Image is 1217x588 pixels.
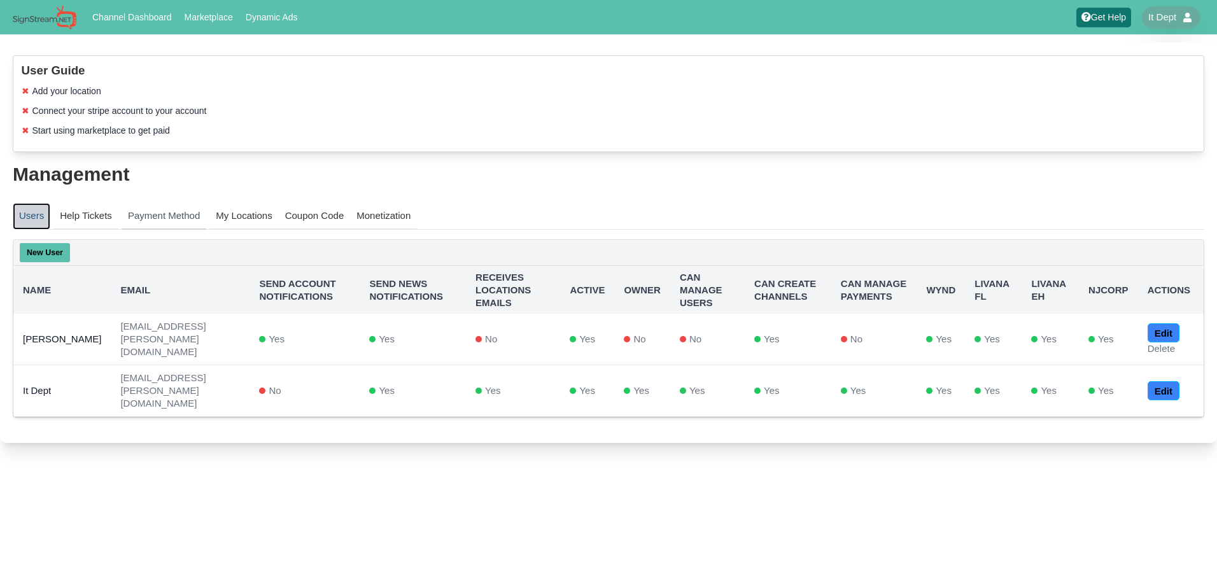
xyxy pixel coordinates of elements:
div: Yes [475,384,551,397]
td: [EMAIL_ADDRESS][PERSON_NAME][DOMAIN_NAME] [111,314,250,365]
div: Yes [369,384,456,397]
a: Users [13,203,50,230]
a: My Locations [209,203,278,230]
div: Yes [1088,384,1129,397]
th: Name [13,266,111,314]
span: It Dept [1148,11,1176,24]
th: Can Manage users [670,266,745,314]
a: Get Help [1076,8,1130,27]
a: Marketplace [179,9,237,25]
th: NJCORP [1079,266,1138,314]
div: Yes [624,384,661,397]
iframe: Chat Widget [999,451,1217,588]
th: Can Create Channels [745,266,831,314]
td: [EMAIL_ADDRESS][PERSON_NAME][DOMAIN_NAME] [111,365,250,417]
a: Connect your stripe account to your account [32,106,207,116]
div: No [259,384,350,397]
a: Payment Method [122,203,206,230]
th: Livana EH [1022,266,1079,314]
div: Yes [754,384,822,397]
a: Edit [1148,323,1179,342]
a: Channel Dashboard [88,9,177,25]
th: Receives Locations Emails [466,266,560,314]
a: Start using marketplace to get paid [32,125,170,136]
td: It Dept [13,365,111,417]
a: Add your location [32,86,101,96]
div: Yes [1031,333,1069,346]
div: Management [13,165,1204,184]
span: ✖ [22,124,29,137]
th: Livana FL [965,266,1022,314]
div: Yes [259,333,350,346]
th: WYND [917,266,965,314]
div: Yes [926,384,955,397]
div: Yes [680,384,735,397]
div: Yes [754,333,822,346]
div: Yes [570,333,605,346]
img: Sign Stream.NET [13,5,76,30]
td: [PERSON_NAME] [13,314,111,365]
th: Send news Notifications [360,266,466,314]
a: Dynamic Ads [241,9,302,25]
a: Help Tickets [53,203,118,230]
th: Owner [614,266,670,314]
div: Yes [974,333,1012,346]
div: Yes [369,333,456,346]
a: Monetization [350,203,417,230]
a: Coupon Code [279,203,351,230]
h3: User Guide [22,64,1196,78]
div: No [624,333,661,346]
a: Edit [1148,381,1179,400]
span: ✖ [22,85,29,98]
div: Yes [1088,333,1129,346]
th: Actions [1138,266,1204,314]
th: Email [111,266,250,314]
div: No [475,333,551,346]
th: Send account Notifications [250,266,360,314]
div: No [841,333,908,346]
a: Delete [1148,343,1175,354]
span: ✖ [22,104,29,118]
div: Yes [570,384,605,397]
th: Active [560,266,614,314]
div: Yes [926,333,955,346]
th: Can Manage Payments [831,266,917,314]
div: Yes [841,384,908,397]
button: New User [20,243,70,262]
div: Yes [974,384,1012,397]
div: No [680,333,735,346]
div: Yes [1031,384,1069,397]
